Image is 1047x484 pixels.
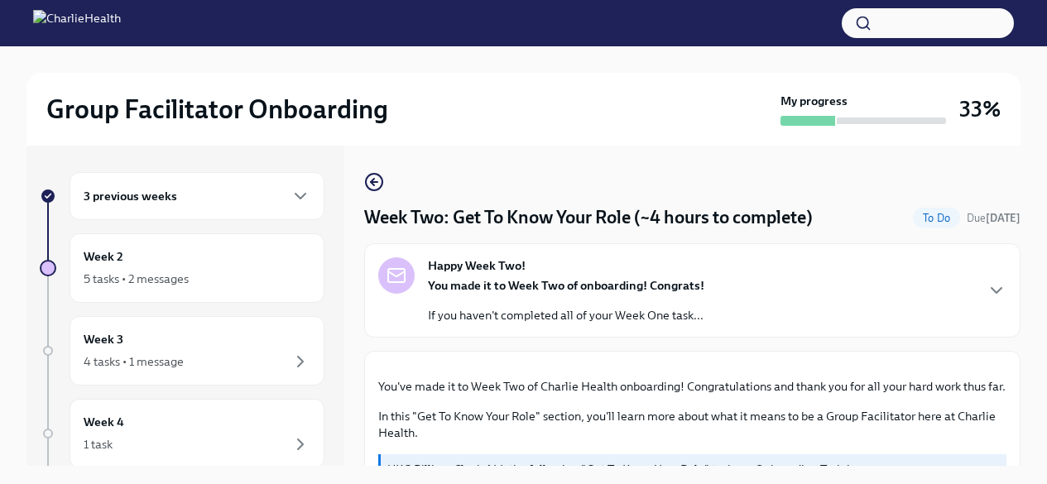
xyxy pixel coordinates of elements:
[46,93,388,126] h2: Group Facilitator Onboarding
[780,93,848,109] strong: My progress
[40,399,324,468] a: Week 41 task
[84,413,124,431] h6: Week 4
[84,353,184,370] div: 4 tasks • 1 message
[40,316,324,386] a: Week 34 tasks • 1 message
[84,271,189,287] div: 5 tasks • 2 messages
[428,257,526,274] strong: Happy Week Two!
[84,330,123,348] h6: Week 3
[378,378,1006,395] p: You've made it to Week Two of Charlie Health onboarding! Congratulations and thank you for all yo...
[40,233,324,303] a: Week 25 tasks • 2 messages
[84,187,177,205] h6: 3 previous weeks
[364,205,813,230] h4: Week Two: Get To Know Your Role (~4 hours to complete)
[428,278,704,293] strong: You made it to Week Two of onboarding! Congrats!
[387,461,1000,477] p: UKG Billing: Clock ALL the following "Get To Know Your Role" tasks as Onboarding Training
[33,10,121,36] img: CharlieHealth
[378,408,1006,441] p: In this "Get To Know Your Role" section, you'll learn more about what it means to be a Group Faci...
[84,247,123,266] h6: Week 2
[959,94,1001,124] h3: 33%
[913,212,960,224] span: To Do
[70,172,324,220] div: 3 previous weeks
[967,212,1021,224] span: Due
[84,436,113,453] div: 1 task
[967,210,1021,226] span: October 13th, 2025 09:00
[986,212,1021,224] strong: [DATE]
[428,307,704,323] p: If you haven't completed all of your Week One task...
